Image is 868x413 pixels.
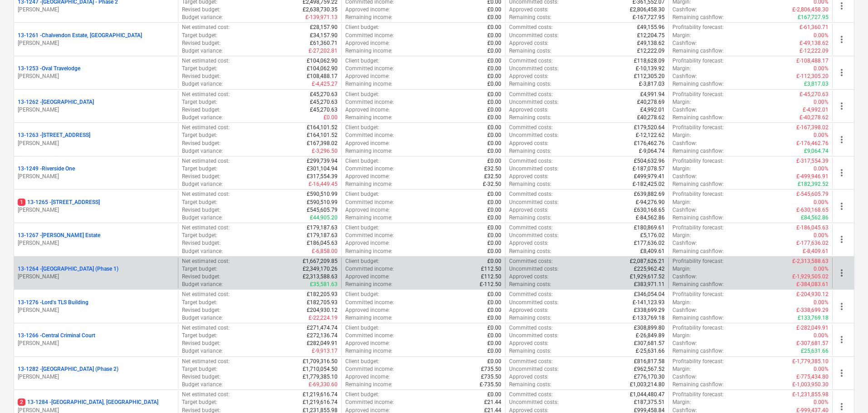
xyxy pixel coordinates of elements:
[796,173,829,180] p: £-499,946.91
[307,206,338,214] p: £545,605.79
[182,98,217,106] p: Target budget :
[487,232,501,239] p: £0.00
[310,98,338,106] p: £45,270.63
[182,199,217,206] p: Target budget :
[18,398,158,406] p: 13-1284 - [GEOGRAPHIC_DATA], [GEOGRAPHIC_DATA]
[509,6,549,14] p: Approved costs :
[633,14,665,21] p: £-167,727.95
[182,173,221,180] p: Revised budget :
[345,106,390,114] p: Approved income :
[18,332,95,340] p: 13-1266 - Central Criminal Court
[182,131,217,139] p: Target budget :
[509,124,553,131] p: Committed costs :
[487,199,501,206] p: £0.00
[836,167,847,178] span: more_vert
[310,24,338,31] p: £28,157.90
[18,165,174,180] div: 13-1249 -Riverside One[PERSON_NAME]
[509,147,551,155] p: Remaining costs :
[487,206,501,214] p: £0.00
[18,273,174,281] p: [PERSON_NAME]
[672,131,691,139] p: Margin :
[182,157,230,165] p: Net estimated cost :
[509,98,559,106] p: Uncommitted costs :
[640,232,665,239] p: £5,176.02
[634,239,665,247] p: £177,636.02
[182,6,221,14] p: Revised budget :
[345,180,392,188] p: Remaining income :
[801,214,829,222] p: £84,562.86
[672,214,724,222] p: Remaining cashflow :
[799,114,829,121] p: £-40,278.62
[672,73,697,80] p: Cashflow :
[633,165,665,173] p: £-187,078.57
[634,224,665,232] p: £180,869.61
[18,173,174,180] p: [PERSON_NAME]
[836,101,847,112] span: more_vert
[836,368,847,379] span: more_vert
[182,32,217,39] p: Target budget :
[487,157,501,165] p: £0.00
[345,173,390,180] p: Approved income :
[487,47,501,55] p: £0.00
[182,47,223,55] p: Budget variance :
[487,190,501,198] p: £0.00
[18,32,174,47] div: 13-1261 -Chalvendon Estate, [GEOGRAPHIC_DATA][PERSON_NAME]
[182,224,230,232] p: Net estimated cost :
[182,248,223,255] p: Budget variance :
[487,32,501,39] p: £0.00
[307,173,338,180] p: £317,554.39
[345,147,392,155] p: Remaining income :
[509,232,559,239] p: Uncommitted costs :
[509,91,553,98] p: Committed costs :
[672,80,724,88] p: Remaining cashflow :
[18,106,174,114] p: [PERSON_NAME]
[487,39,501,47] p: £0.00
[509,57,553,65] p: Committed costs :
[310,91,338,98] p: £45,270.63
[634,140,665,147] p: £176,462.76
[672,6,697,14] p: Cashflow :
[672,57,724,65] p: Profitability forecast :
[487,224,501,232] p: £0.00
[307,73,338,80] p: £108,488.17
[672,98,691,106] p: Margin :
[799,24,829,31] p: £-61,360.71
[509,24,553,31] p: Committed costs :
[636,214,665,222] p: £-84,562.86
[487,140,501,147] p: £0.00
[630,6,665,14] p: £2,806,458.30
[509,190,553,198] p: Committed costs :
[487,214,501,222] p: £0.00
[487,239,501,247] p: £0.00
[672,114,724,121] p: Remaining cashflow :
[640,248,665,255] p: £8,409.61
[509,39,549,47] p: Approved costs :
[672,206,697,214] p: Cashflow :
[823,369,868,413] iframe: Chat Widget
[509,32,559,39] p: Uncommitted costs :
[345,140,390,147] p: Approved income :
[637,32,665,39] p: £12,204.75
[634,157,665,165] p: £504,632.96
[633,180,665,188] p: £-182,425.02
[509,224,553,232] p: Committed costs :
[18,39,174,47] p: [PERSON_NAME]
[796,239,829,247] p: £-177,636.02
[18,65,174,80] div: 13-1253 -Oval Travelodge[PERSON_NAME]
[836,334,847,345] span: more_vert
[509,157,553,165] p: Committed costs :
[310,39,338,47] p: £61,360.71
[814,131,829,139] p: 0.00%
[182,65,217,73] p: Target budget :
[798,180,829,188] p: £182,392.52
[672,65,691,73] p: Margin :
[509,106,549,114] p: Approved costs :
[345,80,392,88] p: Remaining income :
[796,224,829,232] p: £-186,045.63
[796,124,829,131] p: £-167,398.02
[796,57,829,65] p: £-108,488.17
[18,239,174,247] p: [PERSON_NAME]
[836,34,847,45] span: more_vert
[814,98,829,106] p: 0.00%
[814,165,829,173] p: 0.00%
